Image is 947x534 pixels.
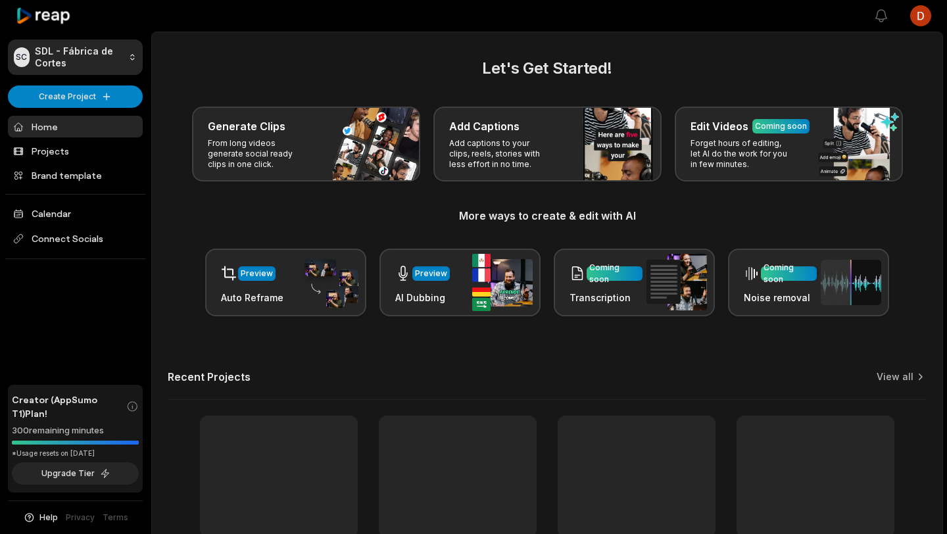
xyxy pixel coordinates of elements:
[168,208,927,224] h3: More ways to create & edit with AI
[449,118,520,134] h3: Add Captions
[12,462,139,485] button: Upgrade Tier
[14,47,30,67] div: SC
[821,260,881,305] img: noise_removal.png
[691,138,792,170] p: Forget hours of editing, let AI do the work for you in few minutes.
[744,291,817,304] h3: Noise removal
[472,254,533,311] img: ai_dubbing.png
[449,138,551,170] p: Add captions to your clips, reels, stories with less effort in no time.
[23,512,58,523] button: Help
[168,57,927,80] h2: Let's Get Started!
[8,140,143,162] a: Projects
[8,116,143,137] a: Home
[570,291,643,304] h3: Transcription
[103,512,128,523] a: Terms
[755,120,807,132] div: Coming soon
[35,45,124,69] p: SDL - Fábrica de Cortes
[764,262,814,285] div: Coming soon
[208,118,285,134] h3: Generate Clips
[208,138,310,170] p: From long videos generate social ready clips in one click.
[8,203,143,224] a: Calendar
[39,512,58,523] span: Help
[589,262,640,285] div: Coming soon
[877,370,913,383] a: View all
[168,370,251,383] h2: Recent Projects
[395,291,450,304] h3: AI Dubbing
[415,268,447,279] div: Preview
[8,164,143,186] a: Brand template
[12,393,126,420] span: Creator (AppSumo T1) Plan!
[241,268,273,279] div: Preview
[8,227,143,251] span: Connect Socials
[646,254,707,310] img: transcription.png
[691,118,748,134] h3: Edit Videos
[12,424,139,437] div: 300 remaining minutes
[298,257,358,308] img: auto_reframe.png
[221,291,283,304] h3: Auto Reframe
[12,449,139,458] div: *Usage resets on [DATE]
[66,512,95,523] a: Privacy
[8,85,143,108] button: Create Project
